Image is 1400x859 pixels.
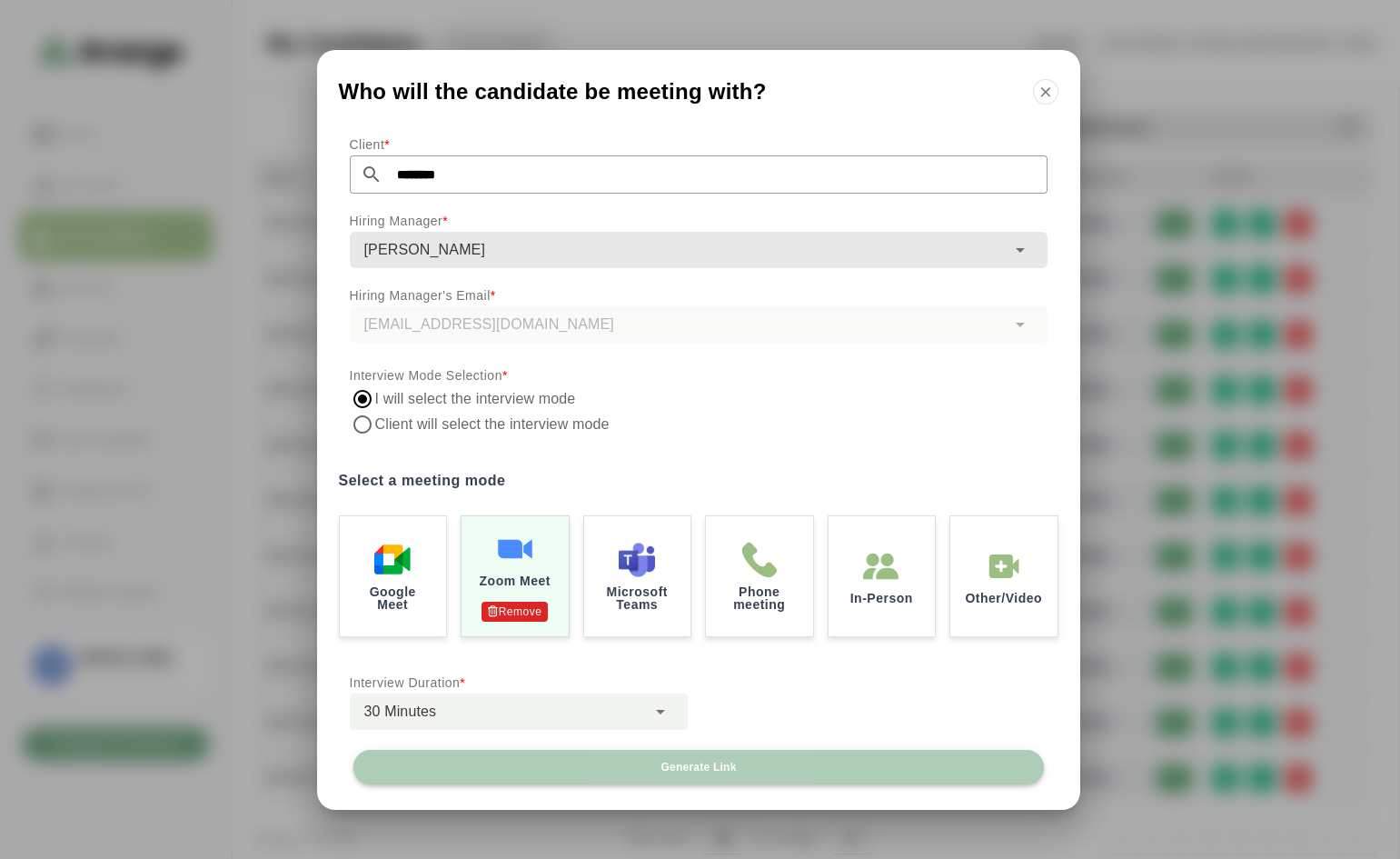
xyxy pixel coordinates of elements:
span: Who will the candidate be meeting with? [339,81,767,103]
p: Remove Authentication [482,602,548,622]
span: Generate Link [660,760,736,774]
p: Client [350,134,1048,155]
p: Phone meeting [720,585,799,611]
p: Hiring Manager's Email [350,285,1048,306]
p: Microsoft Teams [599,585,677,611]
span: 30 Minutes [364,700,437,724]
p: Zoom Meet [480,574,551,587]
label: Select a meeting mode [339,468,1058,494]
p: In-Person [850,592,913,604]
p: Interview Duration [350,672,688,694]
img: In-Person [863,548,899,584]
button: Generate Link [353,750,1044,784]
img: Zoom Meet [497,531,533,567]
p: Hiring Manager [350,210,1048,232]
img: Google Meet [374,542,411,578]
img: Phone meeting [741,542,778,578]
label: Client will select the interview mode [375,412,613,437]
label: I will select the interview mode [375,386,577,412]
img: Microsoft Teams [619,542,655,578]
p: Interview Mode Selection [350,365,1048,386]
img: In-Person [986,548,1022,584]
p: Other/Video [965,592,1042,604]
p: Google Meet [354,585,432,611]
